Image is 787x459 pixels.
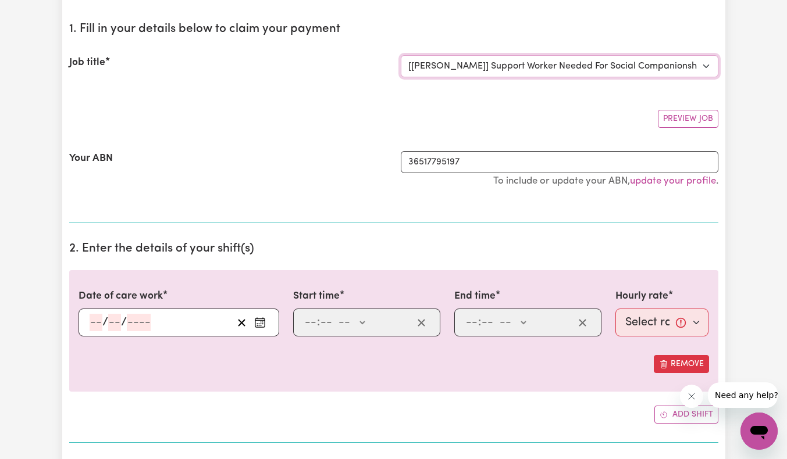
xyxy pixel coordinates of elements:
iframe: Message from company [708,382,778,408]
button: Remove this shift [654,355,709,373]
label: Hourly rate [615,289,668,304]
button: Add another shift [654,406,718,424]
iframe: Close message [680,385,703,408]
label: End time [454,289,496,304]
input: -- [304,314,317,331]
button: Preview Job [658,110,718,128]
input: ---- [127,314,151,331]
a: update your profile [630,176,716,186]
input: -- [320,314,333,331]
input: -- [481,314,494,331]
h2: 1. Fill in your details below to claim your payment [69,22,718,37]
span: Need any help? [7,8,70,17]
span: / [102,316,108,329]
h2: 2. Enter the details of your shift(s) [69,242,718,256]
span: : [317,316,320,329]
button: Clear date [233,314,251,331]
label: Start time [293,289,340,304]
small: To include or update your ABN, . [493,176,718,186]
label: Date of care work [79,289,163,304]
label: Job title [69,55,105,70]
input: -- [465,314,478,331]
span: / [121,316,127,329]
button: Enter the date of care work [251,314,269,331]
input: -- [90,314,102,331]
span: : [478,316,481,329]
input: -- [108,314,121,331]
label: Your ABN [69,151,113,166]
iframe: Button to launch messaging window [740,413,778,450]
